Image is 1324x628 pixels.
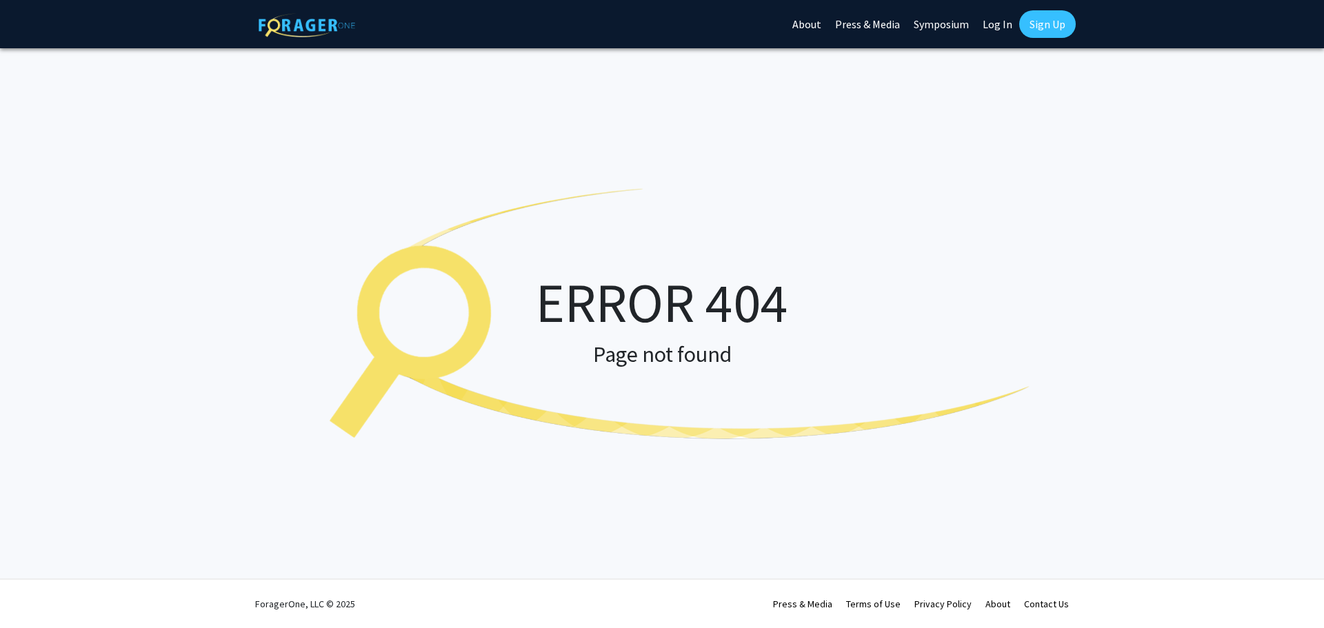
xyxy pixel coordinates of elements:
[290,341,1034,367] h2: Page not found
[1024,598,1069,610] a: Contact Us
[914,598,972,610] a: Privacy Policy
[290,269,1034,335] h1: ERROR 404
[255,580,355,628] div: ForagerOne, LLC © 2025
[259,13,355,37] img: ForagerOne Logo
[773,598,832,610] a: Press & Media
[1019,10,1076,38] a: Sign Up
[985,598,1010,610] a: About
[846,598,901,610] a: Terms of Use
